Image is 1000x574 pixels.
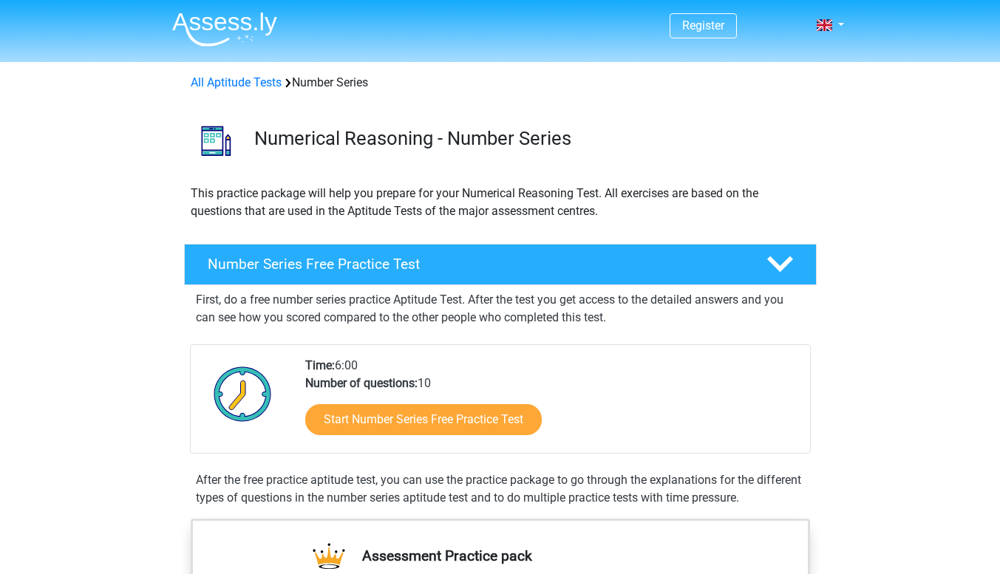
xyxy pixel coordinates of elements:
a: Register [682,18,724,33]
a: All Aptitude Tests [191,75,282,89]
h4: Number Series Free Practice Test [208,256,743,273]
img: Assessly [172,12,277,47]
div: After the free practice aptitude test, you can use the practice package to go through the explana... [190,471,811,507]
div: Number Series [185,74,816,92]
div: 6:00 10 [294,357,809,453]
h3: Numerical Reasoning - Number Series [254,127,805,150]
a: Start Number Series Free Practice Test [305,404,542,435]
b: Number of questions: [305,376,418,390]
a: Number Series Free Practice Test [178,244,823,285]
img: Clock [205,357,280,431]
p: This practice package will help you prepare for your Numerical Reasoning Test. All exercises are ... [191,185,810,220]
b: Time: [305,358,335,372]
p: First, do a free number series practice Aptitude Test. After the test you get access to the detai... [196,291,805,327]
img: number series [185,109,248,172]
